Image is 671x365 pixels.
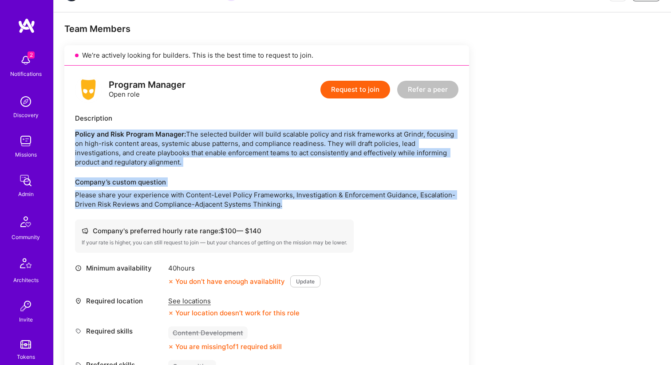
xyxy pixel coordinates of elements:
[75,263,164,273] div: Minimum availability
[10,69,42,78] div: Notifications
[75,190,458,209] p: Please share your experience with Content-Level Policy Frameworks, Investigation & Enforcement Gu...
[82,239,347,246] div: If your rate is higher, you can still request to join — but your chances of getting on the missio...
[17,132,35,150] img: teamwork
[19,315,33,324] div: Invite
[75,76,102,103] img: logo
[175,342,282,351] div: You are missing 1 of 1 required skill
[18,189,34,199] div: Admin
[20,340,31,349] img: tokens
[75,265,82,271] i: icon Clock
[109,80,186,90] div: Program Manager
[17,93,35,110] img: discovery
[75,130,186,138] strong: Policy and Risk Program Manager:
[75,326,164,336] div: Required skills
[64,23,469,35] div: Team Members
[75,177,458,187] div: Company’s custom question
[168,344,174,349] i: icon CloseOrange
[18,18,36,34] img: logo
[12,232,40,242] div: Community
[13,110,39,120] div: Discovery
[168,279,174,284] i: icon CloseOrange
[75,114,458,123] div: Description
[17,352,35,361] div: Tokens
[168,263,320,273] div: 40 hours
[75,130,458,167] p: The selected builder will build scalable policy and risk frameworks at Grindr, focusing on high-r...
[15,150,37,159] div: Missions
[17,297,35,315] img: Invite
[15,211,36,232] img: Community
[13,275,39,285] div: Architects
[28,51,35,59] span: 2
[64,45,469,66] div: We’re actively looking for builders. This is the best time to request to join.
[109,80,186,99] div: Open role
[168,310,174,316] i: icon CloseOrange
[290,275,320,287] button: Update
[75,328,82,334] i: icon Tag
[397,81,458,98] button: Refer a peer
[75,298,82,304] i: icon Location
[320,81,390,98] button: Request to join
[168,308,300,318] div: Your location doesn’t work for this role
[15,254,36,275] img: Architects
[82,226,347,235] div: Company's preferred hourly rate range: $ 100 — $ 140
[168,277,285,286] div: You don’t have enough availability
[17,172,35,189] img: admin teamwork
[75,296,164,306] div: Required location
[82,228,88,234] i: icon Cash
[17,51,35,69] img: bell
[168,326,248,339] div: Content Development
[168,296,300,306] div: See locations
